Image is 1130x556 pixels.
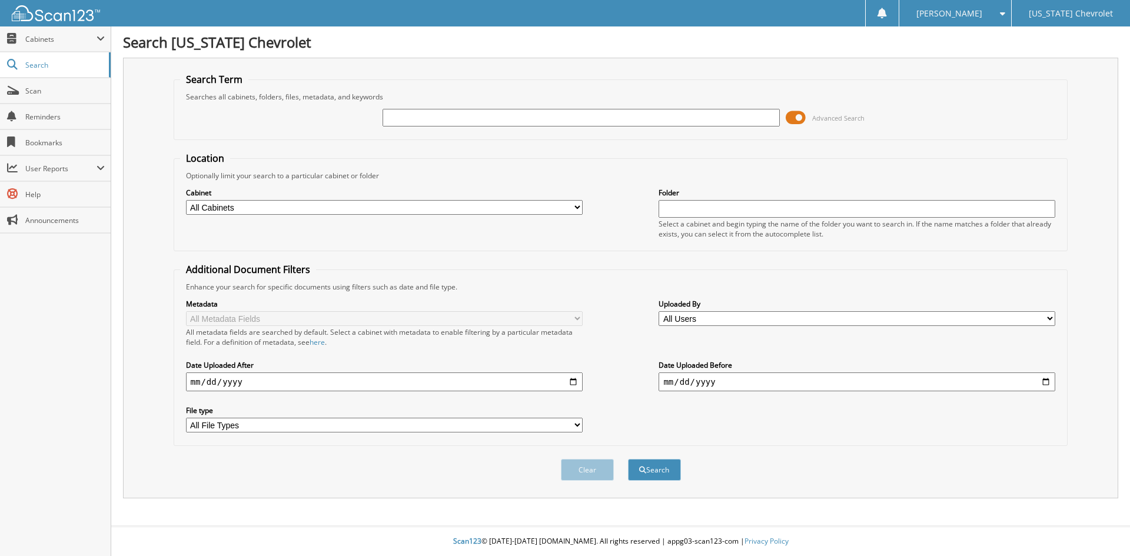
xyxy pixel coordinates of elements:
[812,114,865,122] span: Advanced Search
[25,112,105,122] span: Reminders
[25,215,105,225] span: Announcements
[25,164,97,174] span: User Reports
[186,327,583,347] div: All metadata fields are searched by default. Select a cabinet with metadata to enable filtering b...
[180,73,248,86] legend: Search Term
[123,32,1118,52] h1: Search [US_STATE] Chevrolet
[180,282,1062,292] div: Enhance your search for specific documents using filters such as date and file type.
[561,459,614,481] button: Clear
[180,92,1062,102] div: Searches all cabinets, folders, files, metadata, and keywords
[180,171,1062,181] div: Optionally limit your search to a particular cabinet or folder
[186,405,583,415] label: File type
[628,459,681,481] button: Search
[659,219,1055,239] div: Select a cabinet and begin typing the name of the folder you want to search in. If the name match...
[659,360,1055,370] label: Date Uploaded Before
[745,536,789,546] a: Privacy Policy
[659,299,1055,309] label: Uploaded By
[25,86,105,96] span: Scan
[180,263,316,276] legend: Additional Document Filters
[659,372,1055,391] input: end
[916,10,982,17] span: [PERSON_NAME]
[12,5,100,21] img: scan123-logo-white.svg
[25,189,105,199] span: Help
[186,299,583,309] label: Metadata
[659,188,1055,198] label: Folder
[1029,10,1113,17] span: [US_STATE] Chevrolet
[186,188,583,198] label: Cabinet
[186,372,583,391] input: start
[453,536,481,546] span: Scan123
[25,60,103,70] span: Search
[186,360,583,370] label: Date Uploaded After
[25,34,97,44] span: Cabinets
[1071,500,1130,556] iframe: Chat Widget
[310,337,325,347] a: here
[180,152,230,165] legend: Location
[111,527,1130,556] div: © [DATE]-[DATE] [DOMAIN_NAME]. All rights reserved | appg03-scan123-com |
[25,138,105,148] span: Bookmarks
